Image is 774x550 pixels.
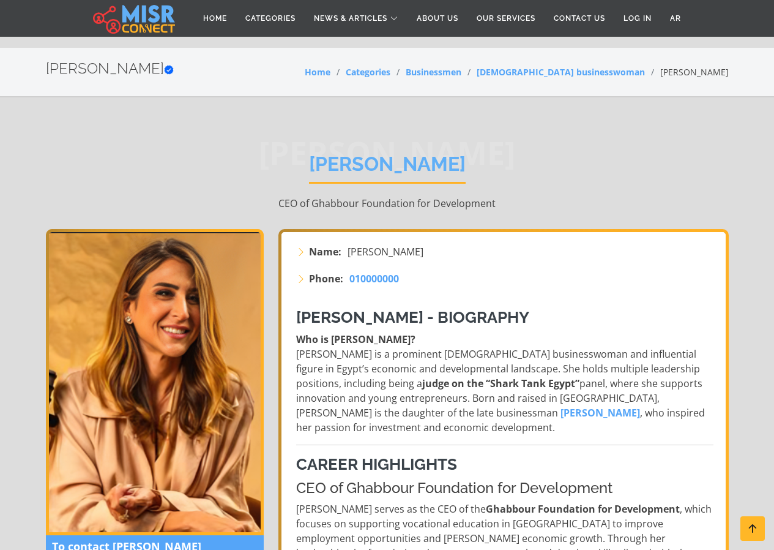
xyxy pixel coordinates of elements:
strong: Phone: [309,271,343,286]
a: News & Articles [305,7,407,30]
img: main.misr_connect [93,3,175,34]
h3: [PERSON_NAME] - Biography [296,308,713,327]
a: [PERSON_NAME] [558,406,640,420]
h3: Career Highlights [296,455,713,474]
a: Our Services [467,7,545,30]
a: Contact Us [545,7,614,30]
strong: Who is [PERSON_NAME]? [296,333,415,346]
a: 010000000 [349,271,399,286]
a: Categories [236,7,305,30]
a: Categories [346,66,390,78]
a: Home [194,7,236,30]
strong: [PERSON_NAME] [560,406,640,420]
p: CEO of Ghabbour Foundation for Development [46,196,729,211]
h1: [PERSON_NAME] [309,153,466,184]
a: Home [305,66,330,78]
a: Log in [614,7,661,30]
strong: Ghabbour Foundation for Development [486,502,680,516]
svg: Verified account [164,65,174,75]
h2: [PERSON_NAME] [46,60,174,78]
a: AR [661,7,690,30]
a: About Us [407,7,467,30]
strong: Name: [309,244,341,259]
strong: judge on the “Shark Tank Egypt” [422,377,579,390]
img: Dina Ghabbour [46,229,264,535]
p: [PERSON_NAME] is a prominent [DEMOGRAPHIC_DATA] businesswoman and influential figure in Egypt’s e... [296,332,713,435]
h4: CEO of Ghabbour Foundation for Development [296,480,713,497]
span: 010000000 [349,272,399,285]
li: [PERSON_NAME] [645,66,729,78]
a: [DEMOGRAPHIC_DATA] businesswoman [477,66,645,78]
span: News & Articles [314,13,387,24]
span: [PERSON_NAME] [348,244,423,259]
a: Businessmen [406,66,461,78]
